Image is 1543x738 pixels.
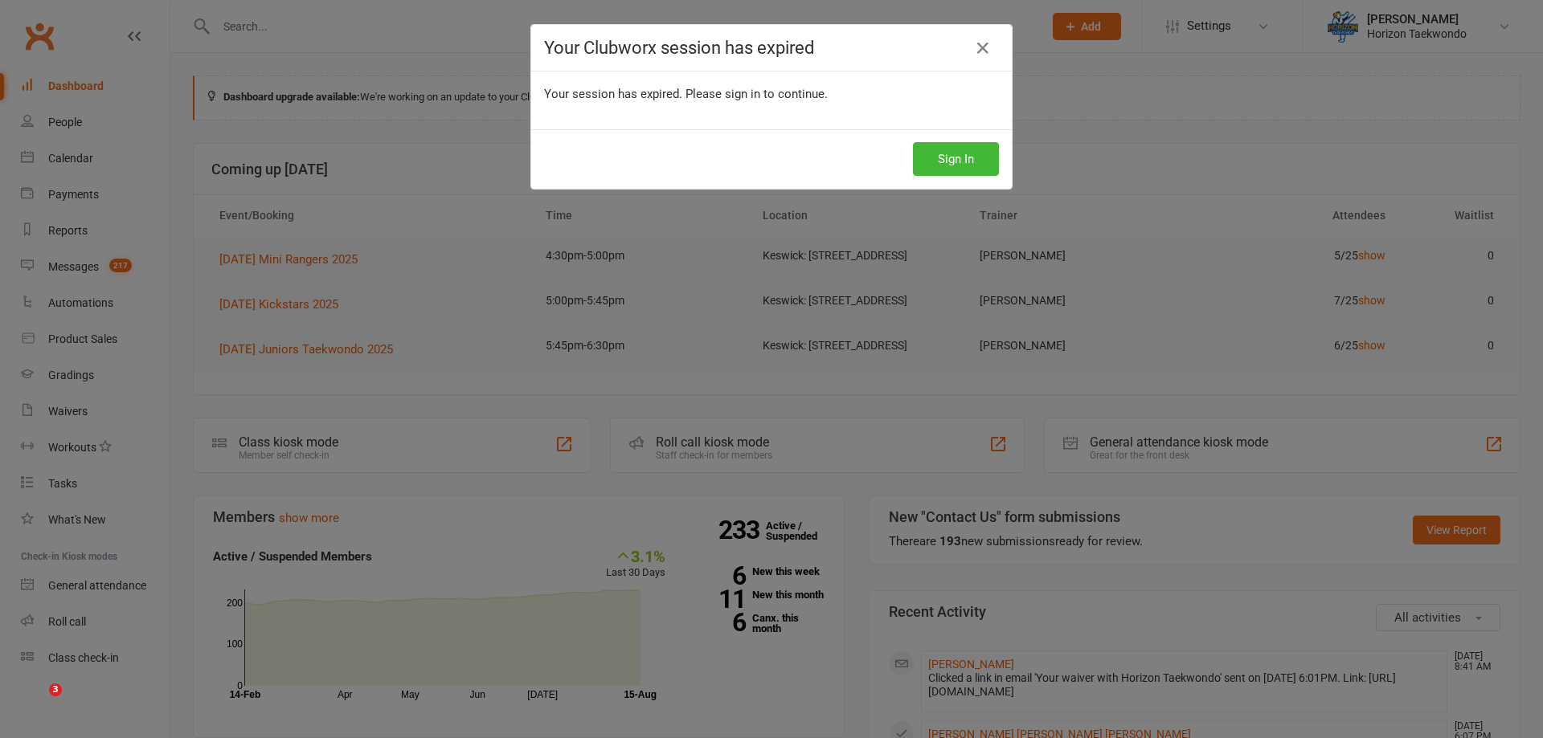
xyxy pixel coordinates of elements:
span: 3 [49,683,62,696]
button: Sign In [913,142,999,176]
iframe: Intercom live chat [16,683,55,722]
span: Your session has expired. Please sign in to continue. [544,87,828,101]
a: Close [970,35,996,61]
h4: Your Clubworx session has expired [544,38,999,58]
